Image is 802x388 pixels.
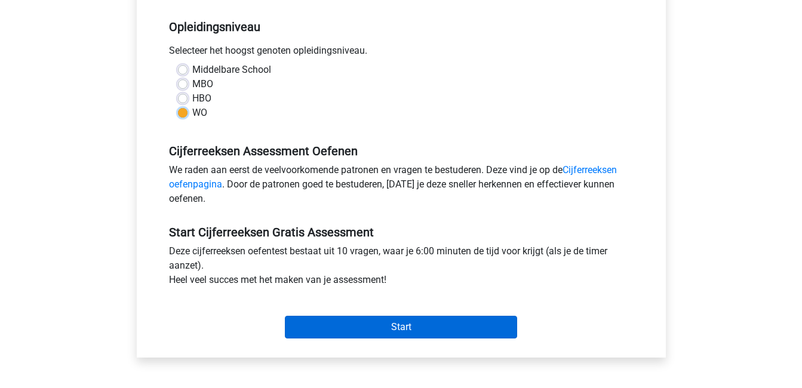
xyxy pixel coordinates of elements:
[160,163,643,211] div: We raden aan eerst de veelvoorkomende patronen en vragen te bestuderen. Deze vind je op de . Door...
[169,15,634,39] h5: Opleidingsniveau
[169,144,634,158] h5: Cijferreeksen Assessment Oefenen
[285,316,517,338] input: Start
[192,91,211,106] label: HBO
[160,44,643,63] div: Selecteer het hoogst genoten opleidingsniveau.
[192,63,271,77] label: Middelbare School
[192,77,213,91] label: MBO
[192,106,207,120] label: WO
[160,244,643,292] div: Deze cijferreeksen oefentest bestaat uit 10 vragen, waar je 6:00 minuten de tijd voor krijgt (als...
[169,225,634,239] h5: Start Cijferreeksen Gratis Assessment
